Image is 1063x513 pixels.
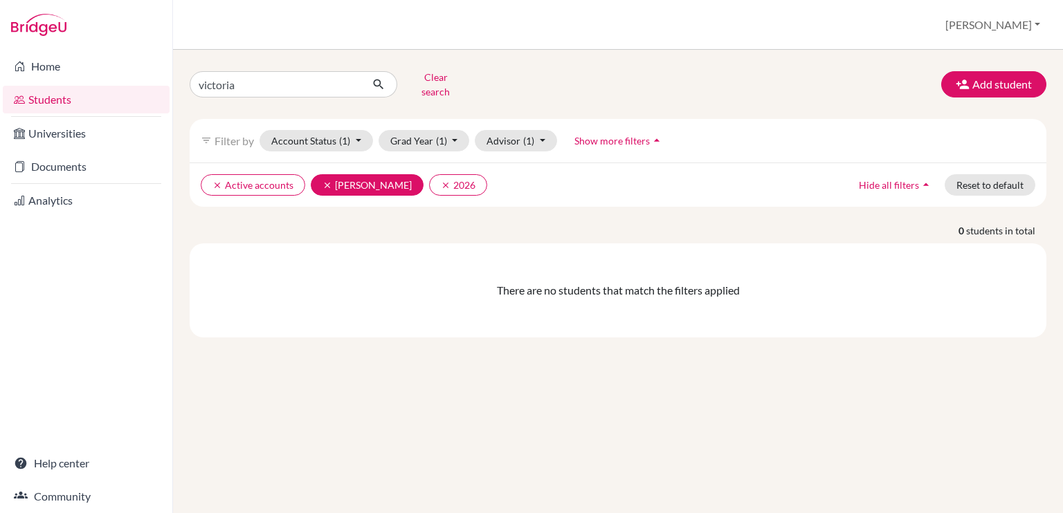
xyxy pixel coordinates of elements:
span: students in total [966,223,1046,238]
a: Documents [3,153,170,180]
i: clear [212,180,222,190]
button: clearActive accounts [201,174,305,196]
img: Bridge-U [11,14,66,36]
button: Clear search [397,66,474,102]
input: Find student by name... [190,71,361,97]
button: Add student [941,71,1046,97]
a: Home [3,53,170,80]
i: arrow_drop_up [919,178,933,192]
button: clear[PERSON_NAME] [311,174,424,196]
a: Analytics [3,187,170,214]
a: Help center [3,449,170,477]
span: Hide all filters [859,179,919,191]
strong: 0 [958,223,966,238]
a: Students [3,86,170,113]
a: Community [3,483,170,510]
span: Show more filters [574,135,650,147]
i: filter_list [201,135,212,146]
button: Grad Year(1) [379,130,470,151]
button: [PERSON_NAME] [939,12,1046,38]
i: arrow_drop_up [650,133,664,147]
span: (1) [436,135,447,147]
button: Advisor(1) [475,130,557,151]
div: There are no students that match the filters applied [201,282,1035,299]
i: clear [322,180,332,190]
i: clear [441,180,451,190]
a: Universities [3,120,170,147]
span: (1) [339,135,350,147]
span: Filter by [215,134,254,147]
span: (1) [523,135,534,147]
button: Account Status(1) [260,130,373,151]
button: Show more filtersarrow_drop_up [563,130,675,151]
button: Hide all filtersarrow_drop_up [847,174,945,196]
button: Reset to default [945,174,1035,196]
button: clear2026 [429,174,487,196]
